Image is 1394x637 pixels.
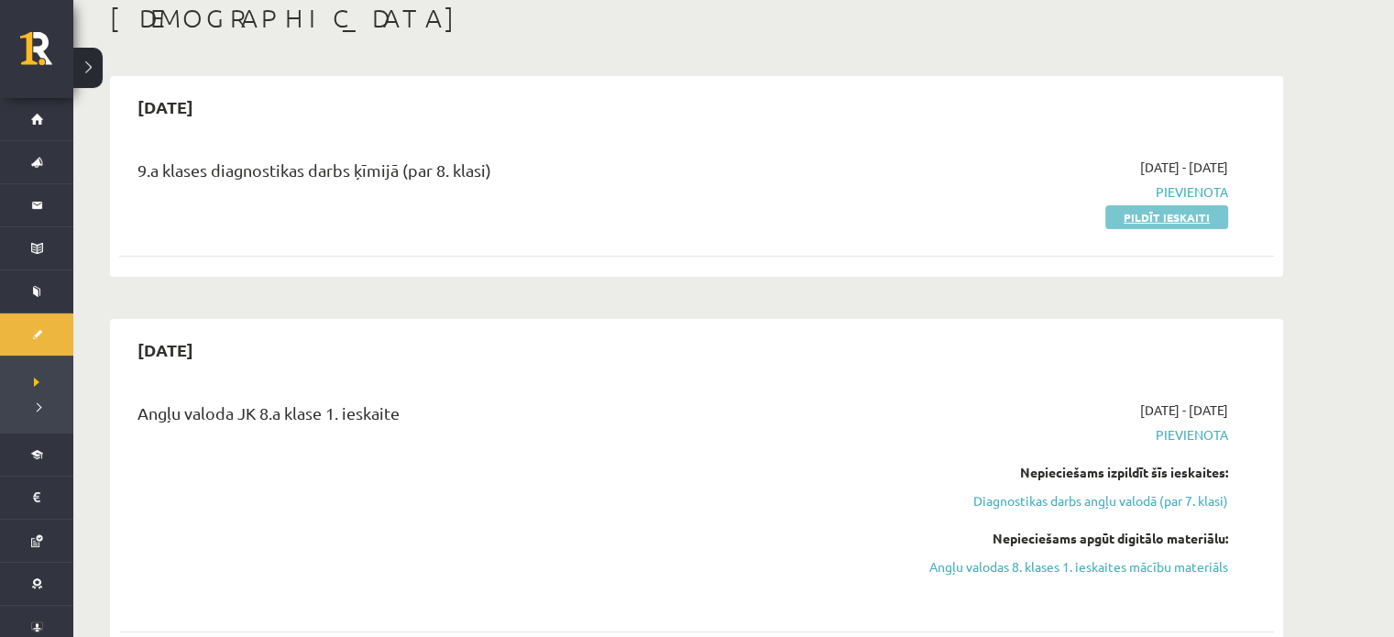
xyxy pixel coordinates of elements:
h2: [DATE] [119,328,212,371]
div: 9.a klases diagnostikas darbs ķīmijā (par 8. klasi) [137,158,855,192]
a: Rīgas 1. Tālmācības vidusskola [20,32,73,78]
a: Pildīt ieskaiti [1105,205,1228,229]
span: [DATE] - [DATE] [1140,158,1228,177]
span: Pievienota [883,182,1228,202]
div: Angļu valoda JK 8.a klase 1. ieskaite [137,401,855,434]
span: [DATE] - [DATE] [1140,401,1228,420]
h1: [DEMOGRAPHIC_DATA] [110,3,1283,34]
div: Nepieciešams apgūt digitālo materiālu: [883,529,1228,548]
div: Nepieciešams izpildīt šīs ieskaites: [883,463,1228,482]
span: Pievienota [883,425,1228,445]
h2: [DATE] [119,85,212,128]
a: Diagnostikas darbs angļu valodā (par 7. klasi) [883,491,1228,511]
a: Angļu valodas 8. klases 1. ieskaites mācību materiāls [883,557,1228,577]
